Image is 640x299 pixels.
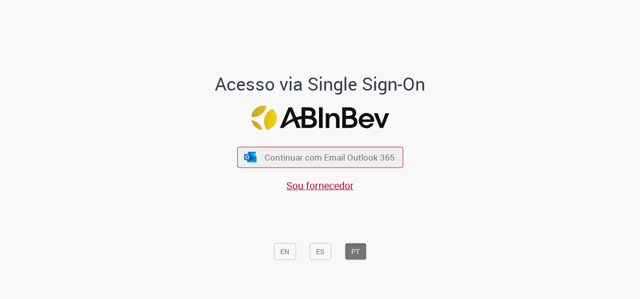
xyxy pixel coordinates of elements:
[345,243,366,260] button: PT
[181,73,460,94] h1: Acesso via Single Sign-On
[244,152,258,162] img: ícone Azure/Microsoft 360
[265,152,395,163] span: Continuar com Email Outlook 365
[286,178,354,192] a: Sou fornecedor
[309,243,331,260] button: ES
[237,147,403,168] button: ícone Azure/Microsoft 360 Continuar com Email Outlook 365
[251,106,389,130] img: Logo ABInBev
[274,243,296,260] button: EN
